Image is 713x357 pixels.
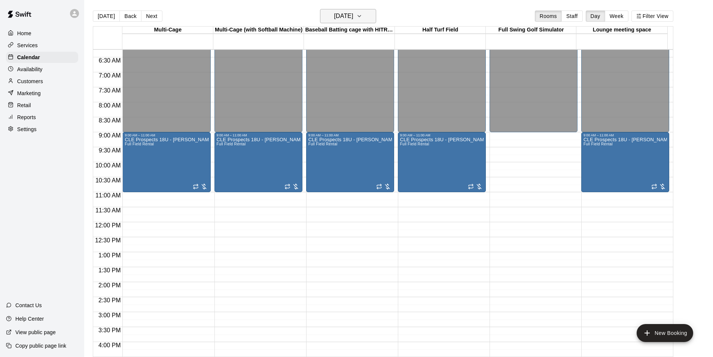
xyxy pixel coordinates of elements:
button: Next [141,10,162,22]
p: Marketing [17,90,41,97]
span: 8:30 AM [97,117,123,124]
span: 11:00 AM [94,192,123,199]
p: Home [17,30,31,37]
button: Filter View [631,10,673,22]
div: Full Swing Golf Simulator [486,27,577,34]
div: 9:00 AM – 11:00 AM [400,133,484,137]
a: Settings [6,124,78,135]
span: 10:30 AM [94,177,123,184]
span: 9:00 AM [97,132,123,139]
p: Reports [17,114,36,121]
button: [DATE] [93,10,120,22]
p: Availability [17,66,43,73]
span: 8:00 AM [97,102,123,109]
a: Marketing [6,88,78,99]
button: Staff [561,10,583,22]
span: 12:00 PM [93,222,122,229]
button: Rooms [535,10,562,22]
span: Full Field Rental [125,142,154,146]
a: Customers [6,76,78,87]
p: Calendar [17,54,40,61]
span: Full Field Rental [308,142,338,146]
div: 9:00 AM – 11:00 AM: CLE Prospects 18U - Josh Pentek [214,132,302,192]
span: 3:00 PM [97,312,123,318]
a: Calendar [6,52,78,63]
span: Recurring event [284,184,290,190]
p: Copy public page link [15,342,66,350]
span: 7:30 AM [97,87,123,94]
a: Services [6,40,78,51]
span: 12:30 PM [93,237,122,243]
span: Recurring event [651,184,657,190]
a: Reports [6,112,78,123]
h6: [DATE] [334,11,353,21]
div: 9:00 AM – 11:00 AM: CLE Prospects 18U - Josh Pentek [581,132,669,192]
div: 9:00 AM – 11:00 AM [583,133,667,137]
span: Full Field Rental [400,142,429,146]
span: 10:00 AM [94,162,123,169]
p: Settings [17,125,37,133]
div: 9:00 AM – 11:00 AM [125,133,208,137]
span: Full Field Rental [217,142,246,146]
div: Multi-Cage [122,27,213,34]
span: Recurring event [376,184,382,190]
div: 9:00 AM – 11:00 AM [308,133,392,137]
div: 9:00 AM – 11:00 AM [217,133,300,137]
div: Baseball Batting cage with HITRAX [304,27,395,34]
p: View public page [15,329,56,336]
p: Help Center [15,315,44,323]
p: Customers [17,78,43,85]
span: 3:30 PM [97,327,123,333]
span: 4:00 PM [97,342,123,348]
div: Lounge meeting space [576,27,667,34]
span: 1:30 PM [97,267,123,273]
span: 9:30 AM [97,147,123,154]
div: 9:00 AM – 11:00 AM: CLE Prospects 18U - Josh Pentek [398,132,486,192]
a: Availability [6,64,78,75]
button: Back [119,10,141,22]
div: 9:00 AM – 11:00 AM: CLE Prospects 18U - Josh Pentek [122,132,210,192]
button: [DATE] [320,9,376,23]
span: Recurring event [193,184,199,190]
span: 2:00 PM [97,282,123,288]
button: Day [586,10,605,22]
div: 9:00 AM – 11:00 AM: CLE Prospects 18U - Josh Pentek [306,132,394,192]
a: Home [6,28,78,39]
div: Multi-Cage (with Softball Machine) [213,27,304,34]
div: Half Turf Field [395,27,486,34]
button: add [637,324,693,342]
span: Recurring event [468,184,474,190]
span: 11:30 AM [94,207,123,214]
span: 2:30 PM [97,297,123,303]
span: 6:30 AM [97,57,123,64]
span: 7:00 AM [97,72,123,79]
p: Services [17,42,38,49]
span: Full Field Rental [583,142,613,146]
span: 1:00 PM [97,252,123,258]
button: Week [605,10,628,22]
p: Retail [17,102,31,109]
a: Retail [6,100,78,111]
p: Contact Us [15,302,42,309]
